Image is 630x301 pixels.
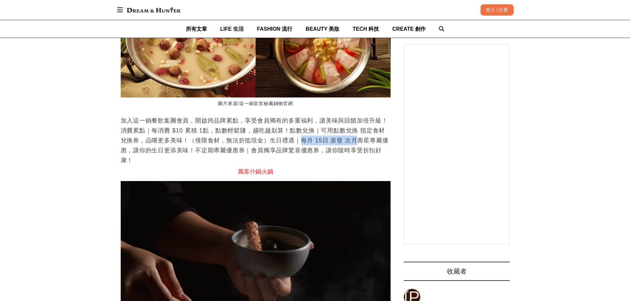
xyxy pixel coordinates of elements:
[123,4,184,16] img: Dream & Hunter
[306,20,339,38] a: BEAUTY 美妝
[121,97,391,110] figcaption: 圖片來源/這一鍋皇室秘藏鍋物官網
[481,4,514,16] div: 登入 / 註冊
[186,20,207,38] a: 所有文章
[220,20,244,38] a: LIFE 生活
[392,20,426,38] a: CREATE 創作
[257,26,293,32] span: FASHION 流行
[186,26,207,32] span: 所有文章
[306,26,339,32] span: BEAUTY 美妝
[257,20,293,38] a: FASHION 流行
[353,26,379,32] span: TECH 科技
[121,116,391,165] p: 加入這一鍋餐飲集團會員，開啟跨品牌累點，享受會員獨有的多重福利，讓美味與回饋加倍升級！消費累點｜每消費 $10 累積 1點，點數輕鬆賺，越吃越划算！點數兌換｜可用點數兌換 指定食材兌換券，品嚐更...
[392,26,426,32] span: CREATE 創作
[353,20,379,38] a: TECH 科技
[447,268,467,275] span: 收藏者
[238,169,273,175] span: 萬客什鍋火鍋
[220,26,244,32] span: LIFE 生活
